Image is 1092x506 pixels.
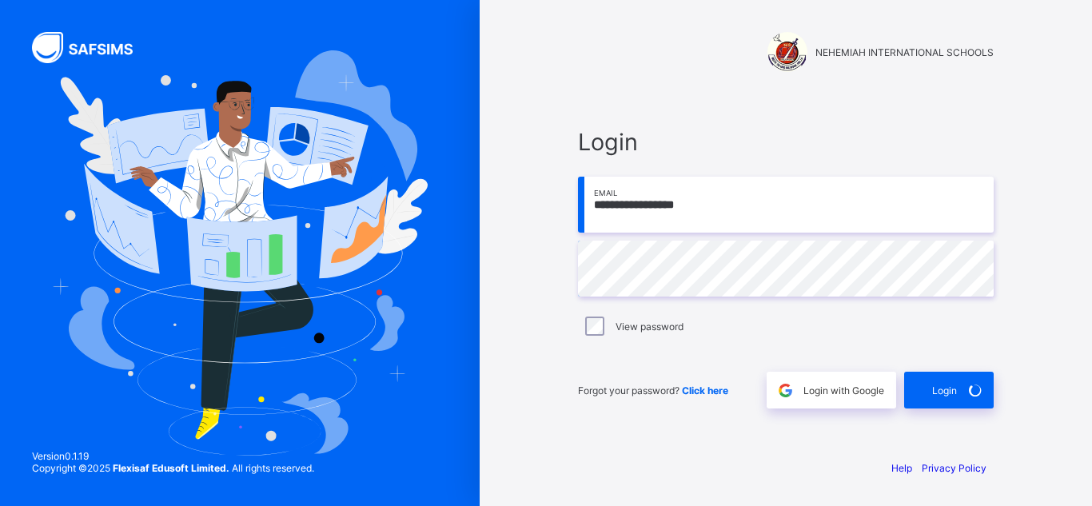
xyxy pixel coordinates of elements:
a: Privacy Policy [922,462,986,474]
span: Login with Google [803,384,884,396]
a: Help [891,462,912,474]
a: Click here [682,384,728,396]
span: Version 0.1.19 [32,450,314,462]
img: Hero Image [52,50,428,455]
span: Login [578,128,994,156]
span: NEHEMIAH INTERNATIONAL SCHOOLS [815,46,994,58]
img: google.396cfc9801f0270233282035f929180a.svg [776,381,795,400]
strong: Flexisaf Edusoft Limited. [113,462,229,474]
span: Login [932,384,957,396]
img: SAFSIMS Logo [32,32,152,63]
label: View password [616,321,683,333]
span: Copyright © 2025 All rights reserved. [32,462,314,474]
span: Forgot your password? [578,384,728,396]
